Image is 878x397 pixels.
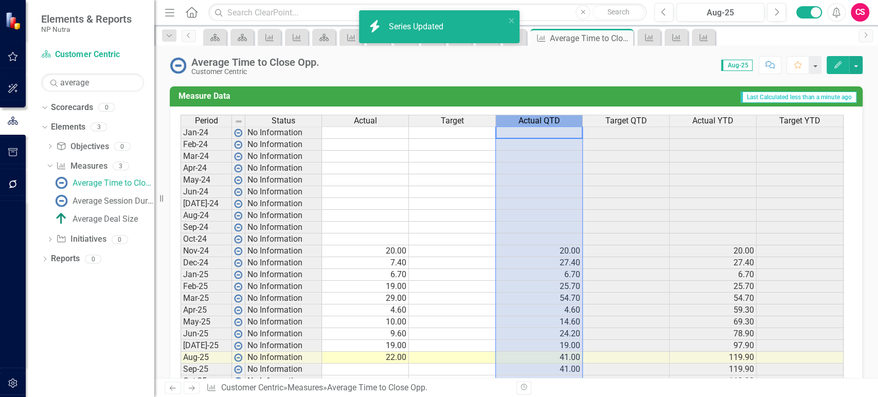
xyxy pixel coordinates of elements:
[234,223,242,231] img: wPkqUstsMhMTgAAAABJRU5ErkJggg==
[181,375,232,387] td: Oct-25
[234,188,242,196] img: wPkqUstsMhMTgAAAABJRU5ErkJggg==
[245,281,322,293] td: No Information
[496,304,583,316] td: 4.60
[181,163,232,174] td: Apr-24
[670,304,757,316] td: 59.30
[91,123,107,132] div: 3
[181,281,232,293] td: Feb-25
[245,163,322,174] td: No Information
[181,139,232,151] td: Feb-24
[206,382,508,394] div: » »
[181,245,232,257] td: Nov-24
[322,352,409,364] td: 22.00
[51,253,80,265] a: Reports
[181,127,232,139] td: Jan-24
[245,352,322,364] td: No Information
[181,328,232,340] td: Jun-25
[181,293,232,304] td: Mar-25
[245,316,322,328] td: No Information
[670,328,757,340] td: 78.90
[181,304,232,316] td: Apr-25
[112,235,128,244] div: 0
[245,139,322,151] td: No Information
[56,160,107,172] a: Measures
[170,57,186,74] img: No Information
[41,13,132,25] span: Elements & Reports
[181,316,232,328] td: May-25
[181,151,232,163] td: Mar-24
[114,142,131,151] div: 0
[322,304,409,316] td: 4.60
[41,25,132,33] small: NP Nutra
[496,269,583,281] td: 6.70
[670,340,757,352] td: 97.90
[235,117,243,125] img: 8DAGhfEEPCf229AAAAAElFTkSuQmCC
[851,3,869,22] button: CS
[670,316,757,328] td: 69.30
[670,257,757,269] td: 27.40
[496,364,583,375] td: 41.00
[181,198,232,210] td: [DATE]-24
[272,116,295,125] span: Status
[181,233,232,245] td: Oct-24
[322,328,409,340] td: 9.60
[245,198,322,210] td: No Information
[113,161,129,170] div: 3
[234,211,242,220] img: wPkqUstsMhMTgAAAABJRU5ErkJggg==
[676,3,764,22] button: Aug-25
[178,92,387,101] h3: Measure Data
[73,178,154,188] div: Average Time to Close Opp.
[234,306,242,314] img: wPkqUstsMhMTgAAAABJRU5ErkJggg==
[181,210,232,222] td: Aug-24
[234,200,242,208] img: wPkqUstsMhMTgAAAABJRU5ErkJggg==
[181,364,232,375] td: Sep-25
[181,222,232,233] td: Sep-24
[191,68,319,76] div: Customer Centric
[245,210,322,222] td: No Information
[322,257,409,269] td: 7.40
[234,318,242,326] img: wPkqUstsMhMTgAAAABJRU5ErkJggg==
[234,247,242,255] img: wPkqUstsMhMTgAAAABJRU5ErkJggg==
[234,259,242,267] img: wPkqUstsMhMTgAAAABJRU5ErkJggg==
[670,375,757,387] td: 119.90
[670,364,757,375] td: 119.90
[55,212,67,225] img: Above Target
[245,174,322,186] td: No Information
[496,328,583,340] td: 24.20
[779,116,820,125] span: Target YTD
[234,140,242,149] img: wPkqUstsMhMTgAAAABJRU5ErkJggg==
[191,57,319,68] div: Average Time to Close Opp.
[52,174,154,191] a: Average Time to Close Opp.
[245,340,322,352] td: No Information
[195,116,218,125] span: Period
[41,49,144,61] a: Customer Centric
[181,352,232,364] td: Aug-25
[680,7,761,19] div: Aug-25
[670,352,757,364] td: 119.90
[181,269,232,281] td: Jan-25
[234,152,242,160] img: wPkqUstsMhMTgAAAABJRU5ErkJggg==
[56,141,109,153] a: Objectives
[234,330,242,338] img: wPkqUstsMhMTgAAAABJRU5ErkJggg==
[518,116,560,125] span: Actual QTD
[234,377,242,385] img: wPkqUstsMhMTgAAAABJRU5ErkJggg==
[245,222,322,233] td: No Information
[55,176,67,189] img: No Information
[670,269,757,281] td: 6.70
[234,282,242,291] img: wPkqUstsMhMTgAAAABJRU5ErkJggg==
[607,8,630,16] span: Search
[245,293,322,304] td: No Information
[234,129,242,137] img: wPkqUstsMhMTgAAAABJRU5ErkJggg==
[98,103,115,112] div: 0
[234,294,242,302] img: wPkqUstsMhMTgAAAABJRU5ErkJggg==
[234,365,242,373] img: wPkqUstsMhMTgAAAABJRU5ErkJggg==
[245,328,322,340] td: No Information
[670,293,757,304] td: 54.70
[56,233,106,245] a: Initiatives
[354,116,377,125] span: Actual
[73,196,154,206] div: Average Session Duration
[496,352,583,364] td: 41.00
[5,12,23,30] img: ClearPoint Strategy
[245,151,322,163] td: No Information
